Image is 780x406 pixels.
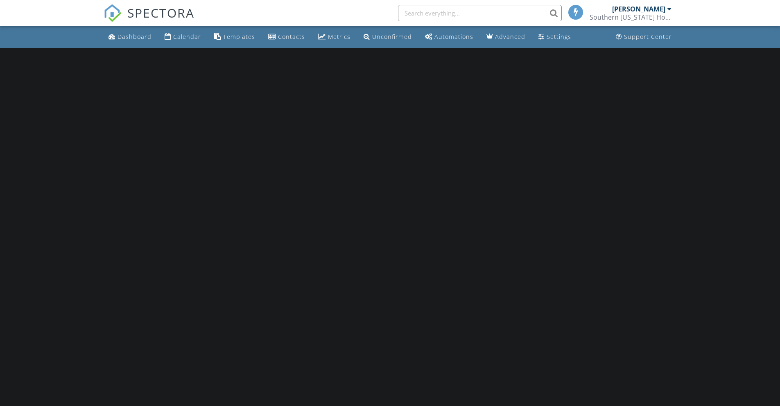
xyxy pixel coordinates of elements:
[624,33,672,41] div: Support Center
[590,13,671,21] div: Southern Oregon Home Inspections
[483,29,529,45] a: Advanced
[173,33,201,41] div: Calendar
[211,29,258,45] a: Templates
[265,29,308,45] a: Contacts
[104,4,122,22] img: The Best Home Inspection Software - Spectora
[612,5,665,13] div: [PERSON_NAME]
[547,33,571,41] div: Settings
[161,29,204,45] a: Calendar
[104,11,194,28] a: SPECTORA
[118,33,151,41] div: Dashboard
[535,29,574,45] a: Settings
[398,5,562,21] input: Search everything...
[278,33,305,41] div: Contacts
[372,33,412,41] div: Unconfirmed
[434,33,473,41] div: Automations
[127,4,194,21] span: SPECTORA
[422,29,477,45] a: Automations (Basic)
[223,33,255,41] div: Templates
[315,29,354,45] a: Metrics
[495,33,525,41] div: Advanced
[360,29,415,45] a: Unconfirmed
[328,33,350,41] div: Metrics
[613,29,675,45] a: Support Center
[105,29,155,45] a: Dashboard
